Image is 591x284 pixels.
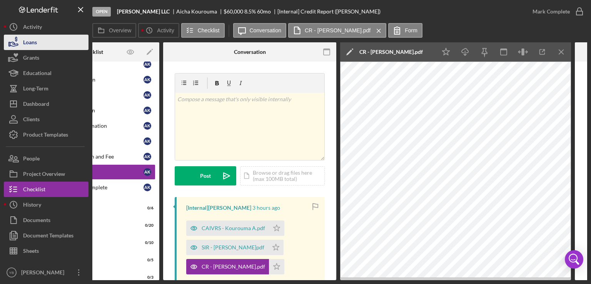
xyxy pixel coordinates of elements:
button: CR - [PERSON_NAME].pdf [186,259,284,274]
div: Project Overview [23,166,65,184]
button: Overview [92,23,136,38]
div: A K [144,184,151,191]
div: Long-Term [23,81,48,98]
button: SIR - [PERSON_NAME]pdf [186,240,284,255]
div: A K [144,168,151,176]
div: 0 / 3 [140,275,154,280]
label: Activity [157,27,174,33]
div: Identification [44,138,144,144]
div: People [23,151,40,168]
div: [Internal] [PERSON_NAME] [186,205,251,211]
button: Documents [4,212,88,228]
button: History [4,197,88,212]
button: CR - [PERSON_NAME].pdf [288,23,386,38]
button: Checklist [4,182,88,197]
div: Credit Report [44,169,144,175]
div: A K [144,76,151,84]
button: Mark Complete [525,4,587,19]
button: Conversation [233,23,287,38]
button: Loans [4,35,88,50]
div: Document Templates [23,228,73,245]
button: Checklist [181,23,225,38]
button: Product Templates [4,127,88,142]
button: Long-Term [4,81,88,96]
div: 60 mo [257,8,271,15]
button: Sheets [4,243,88,259]
button: Clients [4,112,88,127]
div: [Internal] Credit Report ([PERSON_NAME]) [277,8,381,15]
div: Conversation [234,49,266,55]
div: Aicha Kourouma [176,8,224,15]
div: CR - [PERSON_NAME].pdf [359,49,423,55]
button: Dashboard [4,96,88,112]
div: 0 / 6 [140,206,154,210]
div: Loans [23,35,37,52]
div: 0 / 20 [140,223,154,228]
div: Business Profile [44,92,144,98]
div: Grants [23,50,39,67]
div: Mark Complete [533,4,570,19]
div: A K [144,91,151,99]
b: [PERSON_NAME] LLC [117,8,170,15]
div: A K [144,122,151,130]
div: Personal Information [44,77,144,83]
div: Dashboard [23,96,49,114]
div: 0 / 5 [140,258,154,262]
button: Project Overview [4,166,88,182]
div: Educational [23,65,52,83]
button: CAIVRS - Kourouma A.pdf [186,221,284,236]
div: CAIVRS - Kourouma A.pdf [202,225,265,231]
div: A K [144,107,151,114]
div: Post [200,166,211,185]
div: Welcome [44,61,144,67]
label: Checklist [198,27,220,33]
div: Open Intercom Messenger [565,250,583,269]
text: YB [9,271,14,275]
div: Credit Authorization and Fee [44,154,144,160]
button: Post [175,166,236,185]
div: Product Templates [23,127,68,144]
button: Document Templates [4,228,88,243]
label: Overview [109,27,131,33]
div: Prequalification Complete [44,184,144,190]
button: People [4,151,88,166]
button: Form [388,23,422,38]
div: Checklist [23,182,45,199]
label: CR - [PERSON_NAME].pdf [305,27,371,33]
div: Activity [23,19,42,37]
button: Grants [4,50,88,65]
div: 0 / 10 [140,241,154,245]
div: 8.5 % [244,8,256,15]
div: Clients [23,112,40,129]
button: Activity [4,19,88,35]
button: Educational [4,65,88,81]
div: Open [92,7,111,17]
div: A K [144,153,151,160]
div: CR - [PERSON_NAME].pdf [202,264,265,270]
button: YB[PERSON_NAME] [4,265,88,280]
div: [PERSON_NAME] [19,265,69,282]
div: Business Information [44,107,144,114]
div: Sheets [23,243,39,261]
div: History [23,197,41,214]
label: Form [405,27,417,33]
div: Demographic Information [44,123,144,129]
div: A K [144,60,151,68]
button: Activity [138,23,179,38]
label: Conversation [250,27,282,33]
